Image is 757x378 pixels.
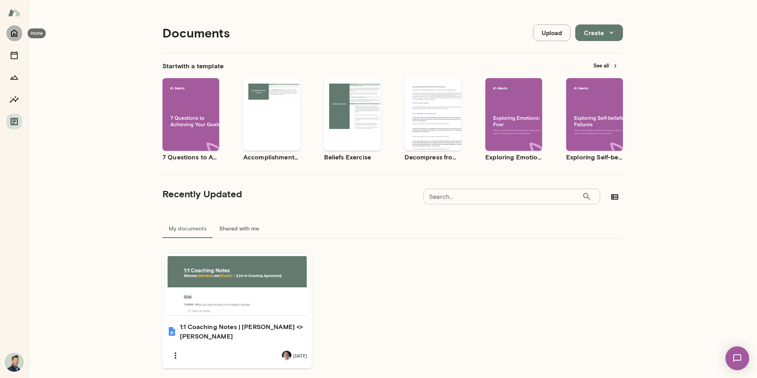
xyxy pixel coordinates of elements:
[566,152,623,162] h6: Exploring Self-beliefs: Failures
[8,5,21,20] img: Mento
[180,322,307,341] h6: 1:1 Coaching Notes | [PERSON_NAME] <> [PERSON_NAME]
[28,28,46,38] div: Home
[293,352,307,359] span: [DATE]
[324,152,381,162] h6: Beliefs Exercise
[162,219,213,238] button: My documents
[405,152,461,162] h6: Decompress from a Job
[243,152,300,162] h6: Accomplishment Tracker
[485,152,542,162] h6: Exploring Emotions: Fear
[5,353,24,372] img: Brian Lawrence
[533,24,571,41] button: Upload
[213,219,265,238] button: Shared with me
[6,92,22,107] button: Insights
[6,25,22,41] button: Home
[589,60,623,72] button: See all
[162,61,224,71] h6: Start with a template
[6,114,22,129] button: Documents
[575,24,623,41] button: Create
[282,351,291,360] img: Mike Lane
[6,47,22,63] button: Sessions
[162,25,230,40] h4: Documents
[162,152,219,162] h6: 7 Questions to Achieving Your Goals
[167,327,177,336] img: 1:1 Coaching Notes | Brian <> Mike
[162,187,242,200] h5: Recently Updated
[162,219,623,238] div: documents tabs
[6,69,22,85] button: Growth Plan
